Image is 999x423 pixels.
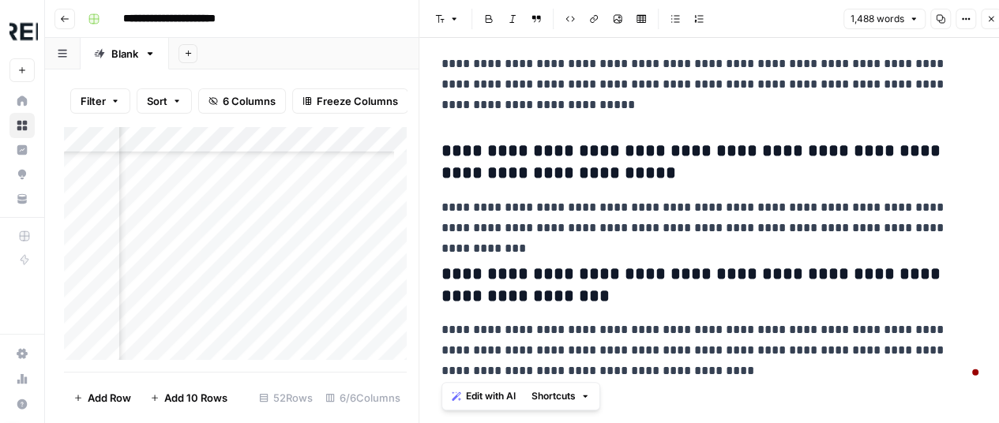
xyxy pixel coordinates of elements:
a: Blank [81,38,169,69]
button: Sort [137,88,192,114]
button: Workspace: Threepipe Reply [9,13,35,52]
span: Add 10 Rows [164,390,227,406]
span: Edit with AI [466,389,516,403]
button: Freeze Columns [292,88,408,114]
a: Opportunities [9,162,35,187]
button: Help + Support [9,391,35,417]
button: 1,488 words [843,9,926,29]
div: 52 Rows [253,385,319,410]
span: Shortcuts [531,389,576,403]
button: 6 Columns [198,88,286,114]
img: Threepipe Reply Logo [9,18,38,47]
span: Add Row [88,390,131,406]
div: Blank [111,46,138,62]
button: Shortcuts [525,386,596,406]
span: Freeze Columns [317,93,398,109]
span: Sort [147,93,167,109]
button: Add 10 Rows [141,385,237,410]
a: Usage [9,366,35,391]
button: Add Row [64,385,141,410]
a: Insights [9,137,35,163]
span: 1,488 words [851,12,904,26]
a: Your Data [9,186,35,211]
button: Edit with AI [445,386,522,406]
a: Home [9,88,35,114]
a: Settings [9,341,35,366]
div: 6/6 Columns [319,385,407,410]
span: Filter [81,93,106,109]
a: Browse [9,113,35,138]
button: Filter [70,88,130,114]
span: 6 Columns [223,93,276,109]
